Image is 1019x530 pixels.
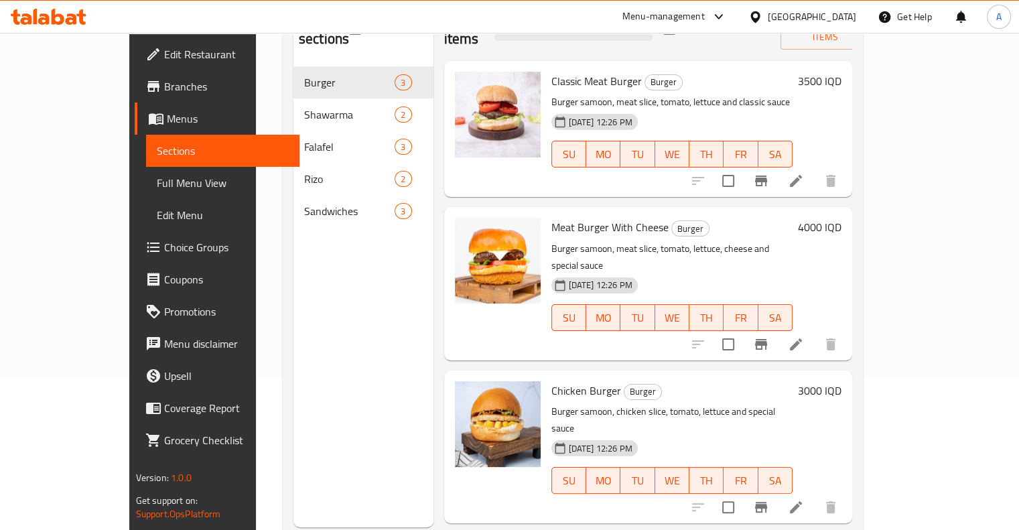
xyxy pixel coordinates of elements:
[304,107,395,123] div: Shawarma
[157,143,289,159] span: Sections
[563,279,638,291] span: [DATE] 12:26 PM
[551,94,793,111] p: Burger samoon, meat slice, tomato, lettuce and classic sauce
[996,9,1002,24] span: A
[788,499,804,515] a: Edit menu item
[135,70,299,103] a: Branches
[551,241,793,274] p: Burger samoon, meat slice, tomato, lettuce, cheese and special sauce
[167,111,289,127] span: Menus
[164,368,289,384] span: Upsell
[644,74,683,90] div: Burger
[164,239,289,255] span: Choice Groups
[758,304,793,331] button: SA
[136,492,198,509] span: Get support on:
[714,330,742,358] span: Select to update
[661,145,684,164] span: WE
[622,9,705,25] div: Menu-management
[299,9,349,49] h2: Menu sections
[157,175,289,191] span: Full Menu View
[135,424,299,456] a: Grocery Checklist
[745,165,777,197] button: Branch-specific-item
[815,491,847,523] button: delete
[557,308,581,328] span: SU
[146,135,299,167] a: Sections
[293,61,433,233] nav: Menu sections
[293,195,433,227] div: Sandwiches3
[293,98,433,131] div: Shawarma2
[164,46,289,62] span: Edit Restaurant
[164,400,289,416] span: Coverage Report
[455,381,541,467] img: Chicken Burger
[551,141,586,168] button: SU
[551,304,586,331] button: SU
[135,103,299,135] a: Menus
[764,145,787,164] span: SA
[714,493,742,521] span: Select to update
[304,171,395,187] div: Rizo
[135,360,299,392] a: Upsell
[620,467,655,494] button: TU
[586,304,620,331] button: MO
[645,74,682,90] span: Burger
[135,231,299,263] a: Choice Groups
[624,384,662,400] div: Burger
[551,381,621,401] span: Chicken Burger
[146,167,299,199] a: Full Menu View
[136,505,221,523] a: Support.OpsPlatform
[724,141,758,168] button: FR
[798,72,841,90] h6: 3500 IQD
[136,469,169,486] span: Version:
[395,205,411,218] span: 3
[626,471,649,490] span: TU
[815,165,847,197] button: delete
[586,467,620,494] button: MO
[164,78,289,94] span: Branches
[758,467,793,494] button: SA
[304,74,395,90] div: Burger
[798,381,841,400] h6: 3000 IQD
[395,76,411,89] span: 3
[455,72,541,157] img: Classic Meat Burger
[293,131,433,163] div: Falafel3
[164,271,289,287] span: Coupons
[395,173,411,186] span: 2
[164,304,289,320] span: Promotions
[586,141,620,168] button: MO
[551,403,793,437] p: Burger samoon, chicken slice, tomato, lettuce and special sauce
[626,145,649,164] span: TU
[768,9,856,24] div: [GEOGRAPHIC_DATA]
[745,491,777,523] button: Branch-specific-item
[293,66,433,98] div: Burger3
[395,107,411,123] div: items
[689,304,724,331] button: TH
[135,392,299,424] a: Coverage Report
[395,141,411,153] span: 3
[695,471,718,490] span: TH
[671,220,709,237] div: Burger
[157,207,289,223] span: Edit Menu
[395,171,411,187] div: items
[714,167,742,195] span: Select to update
[764,471,787,490] span: SA
[551,467,586,494] button: SU
[304,203,395,219] div: Sandwiches
[672,221,709,237] span: Burger
[551,71,642,91] span: Classic Meat Burger
[395,74,411,90] div: items
[146,199,299,231] a: Edit Menu
[395,139,411,155] div: items
[304,139,395,155] span: Falafel
[626,308,649,328] span: TU
[689,141,724,168] button: TH
[695,308,718,328] span: TH
[798,218,841,237] h6: 4000 IQD
[661,471,684,490] span: WE
[624,384,661,399] span: Burger
[788,173,804,189] a: Edit menu item
[695,145,718,164] span: TH
[135,38,299,70] a: Edit Restaurant
[444,9,479,49] h2: Menu items
[135,295,299,328] a: Promotions
[395,109,411,121] span: 2
[395,203,411,219] div: items
[557,145,581,164] span: SU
